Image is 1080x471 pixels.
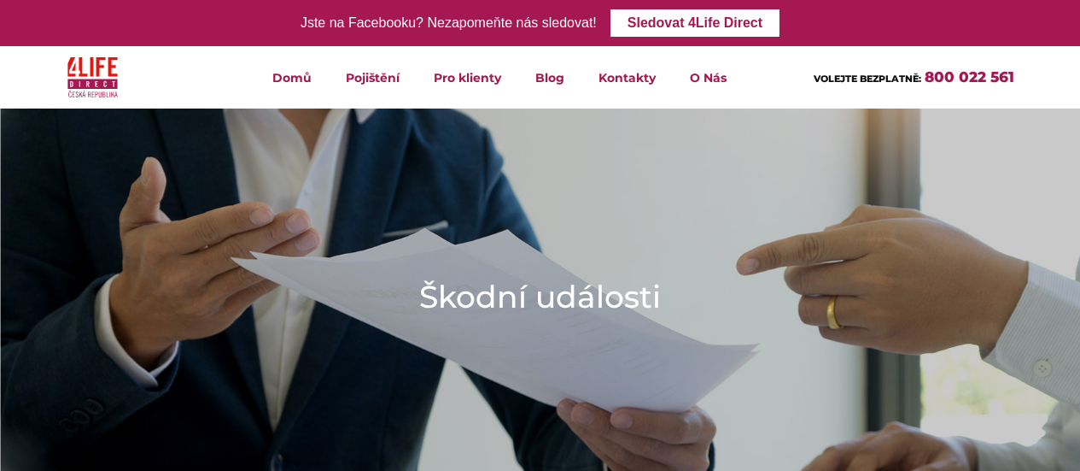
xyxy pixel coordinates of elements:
[255,46,329,109] a: Domů
[67,53,119,102] img: 4Life Direct Česká republika logo
[925,68,1014,85] a: 800 022 561
[581,46,673,109] a: Kontakty
[814,73,921,85] span: VOLEJTE BEZPLATNĚ:
[301,11,597,36] div: Jste na Facebooku? Nezapomeňte nás sledovat!
[610,9,779,37] a: Sledovat 4Life Direct
[419,275,661,318] h1: Škodní události
[518,46,581,109] a: Blog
